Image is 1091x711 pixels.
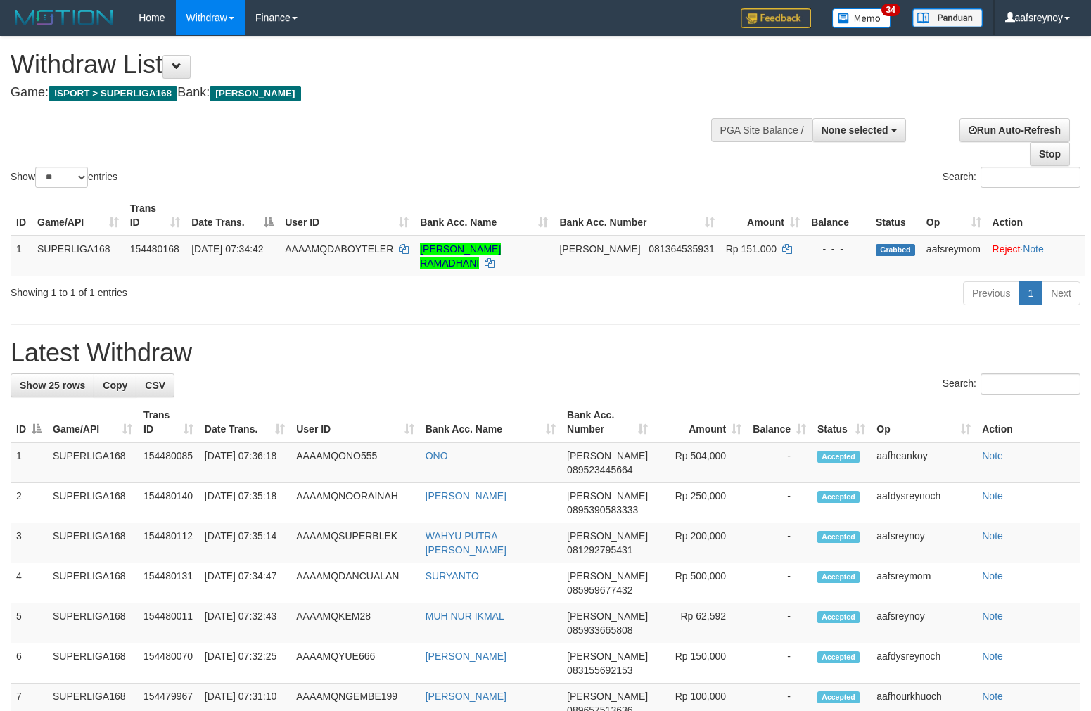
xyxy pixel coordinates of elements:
h1: Withdraw List [11,51,713,79]
span: Accepted [817,651,860,663]
th: Amount: activate to sort column ascending [720,196,805,236]
a: 1 [1019,281,1042,305]
td: Rp 500,000 [653,563,747,603]
th: Amount: activate to sort column ascending [653,402,747,442]
a: Next [1042,281,1080,305]
span: Grabbed [876,244,915,256]
div: - - - [811,242,864,256]
td: SUPERLIGA168 [47,603,138,643]
th: Status [870,196,921,236]
th: Bank Acc. Name: activate to sort column ascending [420,402,561,442]
th: Bank Acc. Name: activate to sort column ascending [414,196,554,236]
span: [PERSON_NAME] [567,450,648,461]
td: 154480011 [138,603,199,643]
span: Copy 089523445664 to clipboard [567,464,632,475]
td: [DATE] 07:32:43 [199,603,291,643]
td: · [987,236,1085,276]
td: 1 [11,442,47,483]
th: User ID: activate to sort column ascending [291,402,420,442]
span: [PERSON_NAME] [559,243,640,255]
td: 154480112 [138,523,199,563]
button: None selected [812,118,906,142]
td: AAAAMQONO555 [291,442,420,483]
th: User ID: activate to sort column ascending [279,196,414,236]
td: 154480070 [138,643,199,684]
th: Date Trans.: activate to sort column ascending [199,402,291,442]
a: [PERSON_NAME] [426,651,506,662]
th: Date Trans.: activate to sort column descending [186,196,279,236]
th: ID [11,196,32,236]
td: 154480131 [138,563,199,603]
span: None selected [822,124,888,136]
img: Button%20Memo.svg [832,8,891,28]
td: aafdysreynoch [871,643,976,684]
td: 3 [11,523,47,563]
td: AAAAMQYUE666 [291,643,420,684]
td: Rp 150,000 [653,643,747,684]
a: WAHYU PUTRA [PERSON_NAME] [426,530,506,556]
a: SURYANTO [426,570,479,582]
img: MOTION_logo.png [11,7,117,28]
div: PGA Site Balance / [711,118,812,142]
td: 154480140 [138,483,199,523]
td: [DATE] 07:34:47 [199,563,291,603]
td: SUPERLIGA168 [47,643,138,684]
a: Note [982,651,1003,662]
a: Copy [94,373,136,397]
span: [PERSON_NAME] [567,530,648,542]
span: [PERSON_NAME] [567,651,648,662]
td: aafdysreynoch [871,483,976,523]
a: ONO [426,450,448,461]
td: 154480085 [138,442,199,483]
a: [PERSON_NAME] [426,490,506,501]
td: - [747,563,812,603]
span: [PERSON_NAME] [567,570,648,582]
span: [PERSON_NAME] [567,490,648,501]
span: Rp 151.000 [726,243,777,255]
td: 4 [11,563,47,603]
td: aafsreymom [871,563,976,603]
span: 154480168 [130,243,179,255]
th: Game/API: activate to sort column ascending [47,402,138,442]
span: ISPORT > SUPERLIGA168 [49,86,177,101]
td: aafheankoy [871,442,976,483]
th: Trans ID: activate to sort column ascending [138,402,199,442]
span: Accepted [817,611,860,623]
td: 6 [11,643,47,684]
span: CSV [145,380,165,391]
span: Accepted [817,451,860,463]
h1: Latest Withdraw [11,339,1080,367]
a: Stop [1030,142,1070,166]
th: ID: activate to sort column descending [11,402,47,442]
td: AAAAMQDANCUALAN [291,563,420,603]
td: - [747,442,812,483]
span: [PERSON_NAME] [567,691,648,702]
a: Note [982,610,1003,622]
select: Showentries [35,167,88,188]
span: AAAAMQDABOYTELER [285,243,393,255]
th: Bank Acc. Number: activate to sort column ascending [561,402,653,442]
span: Copy 081364535931 to clipboard [649,243,714,255]
a: Reject [993,243,1021,255]
a: Note [1023,243,1044,255]
td: SUPERLIGA168 [47,523,138,563]
span: Copy 0895390583333 to clipboard [567,504,638,515]
span: Copy [103,380,127,391]
th: Action [987,196,1085,236]
span: Accepted [817,531,860,543]
a: Show 25 rows [11,373,94,397]
td: aafsreymom [921,236,987,276]
td: [DATE] 07:35:18 [199,483,291,523]
td: SUPERLIGA168 [47,563,138,603]
a: Previous [963,281,1019,305]
span: [PERSON_NAME] [210,86,300,101]
span: Copy 081292795431 to clipboard [567,544,632,556]
input: Search: [981,373,1080,395]
a: [PERSON_NAME] [426,691,506,702]
a: CSV [136,373,174,397]
td: Rp 250,000 [653,483,747,523]
th: Op: activate to sort column ascending [871,402,976,442]
a: MUH NUR IKMAL [426,610,504,622]
span: Copy 085933665808 to clipboard [567,624,632,636]
td: 1 [11,236,32,276]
